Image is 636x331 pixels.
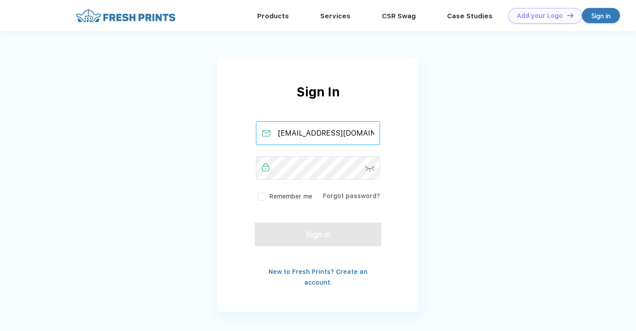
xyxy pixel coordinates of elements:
[323,192,380,199] a: Forgot password?
[218,83,418,121] div: Sign In
[262,163,269,171] img: password_active.svg
[256,121,381,145] input: Email
[382,12,416,20] a: CSR Swag
[320,12,351,20] a: Services
[591,11,611,21] div: Sign in
[257,12,289,20] a: Products
[268,268,368,286] a: New to Fresh Prints? Create an account.
[256,192,312,201] label: Remember me
[262,130,270,137] img: email_active.svg
[365,166,375,172] img: password-icon.svg
[73,8,178,24] img: fo%20logo%202.webp
[567,13,573,18] img: DT
[582,8,620,23] a: Sign in
[517,12,563,20] div: Add your Logo
[255,223,381,246] button: Sign in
